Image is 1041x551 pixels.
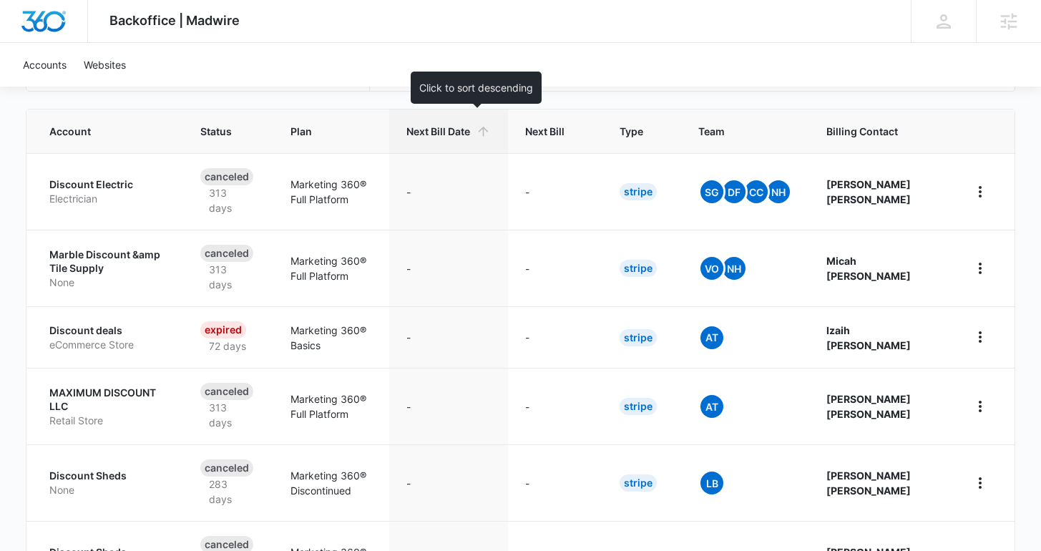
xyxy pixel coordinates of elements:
[49,192,166,206] p: Electrician
[200,321,246,338] div: Expired
[826,255,911,282] strong: Micah [PERSON_NAME]
[49,386,166,414] p: MAXIMUM DISCOUNT LLC
[508,306,602,368] td: -
[49,469,166,483] p: Discount Sheds
[700,257,723,280] span: VO
[200,124,235,139] span: Status
[49,177,166,192] p: Discount Electric
[508,230,602,306] td: -
[620,260,657,277] div: Stripe
[620,474,657,492] div: Stripe
[826,124,934,139] span: Billing Contact
[969,257,992,280] button: home
[200,477,255,507] p: 283 days
[109,13,240,28] span: Backoffice | Madwire
[411,72,542,104] div: Click to sort descending
[75,43,135,87] a: Websites
[200,400,255,430] p: 313 days
[290,391,373,421] p: Marketing 360® Full Platform
[389,153,508,230] td: -
[49,323,166,338] p: Discount deals
[200,168,253,185] div: Canceled
[49,323,166,351] a: Discount dealseCommerce Store
[826,469,911,497] strong: [PERSON_NAME] [PERSON_NAME]
[826,324,911,351] strong: Izaih [PERSON_NAME]
[49,338,166,352] p: eCommerce Store
[200,383,253,400] div: Canceled
[389,306,508,368] td: -
[969,472,992,494] button: home
[49,124,145,139] span: Account
[406,124,470,139] span: Next Bill Date
[723,180,746,203] span: DF
[826,178,911,205] strong: [PERSON_NAME] [PERSON_NAME]
[49,386,166,428] a: MAXIMUM DISCOUNT LLCRetail Store
[49,414,166,428] p: Retail Store
[700,395,723,418] span: At
[723,257,746,280] span: NH
[826,393,911,420] strong: [PERSON_NAME] [PERSON_NAME]
[700,180,723,203] span: SG
[49,177,166,205] a: Discount ElectricElectrician
[49,275,166,290] p: None
[49,483,166,497] p: None
[200,245,253,262] div: Canceled
[969,326,992,348] button: home
[200,338,255,353] p: 72 days
[290,124,373,139] span: Plan
[745,180,768,203] span: CC
[389,368,508,444] td: -
[508,153,602,230] td: -
[49,469,166,497] a: Discount ShedsNone
[290,323,373,353] p: Marketing 360® Basics
[525,124,565,139] span: Next Bill
[969,395,992,418] button: home
[767,180,790,203] span: NH
[698,124,771,139] span: Team
[14,43,75,87] a: Accounts
[49,248,166,275] p: Marble Discount &amp Tile Supply
[700,326,723,349] span: At
[620,183,657,200] div: Stripe
[700,472,723,494] span: LB
[200,262,255,292] p: 313 days
[290,468,373,498] p: Marketing 360® Discontinued
[49,248,166,290] a: Marble Discount &amp Tile SupplyNone
[620,124,643,139] span: Type
[290,177,373,207] p: Marketing 360® Full Platform
[290,253,373,283] p: Marketing 360® Full Platform
[389,230,508,306] td: -
[200,459,253,477] div: Canceled
[620,398,657,415] div: Stripe
[389,444,508,521] td: -
[969,180,992,203] button: home
[508,368,602,444] td: -
[620,329,657,346] div: Stripe
[508,444,602,521] td: -
[200,185,255,215] p: 313 days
